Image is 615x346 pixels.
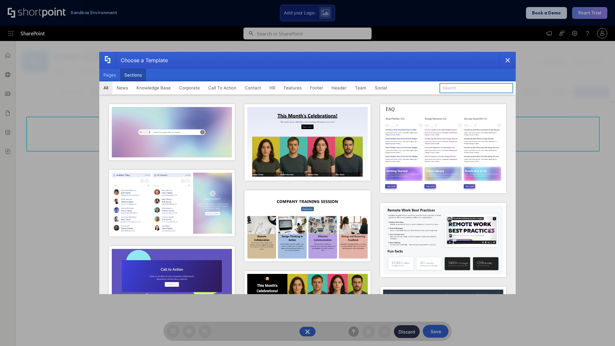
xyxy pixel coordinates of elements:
[583,315,615,346] iframe: Chat Widget
[99,52,516,294] div: template selector
[265,81,280,94] button: HR
[99,69,120,81] button: Pages
[120,69,146,81] button: Sections
[112,81,132,94] button: News
[99,81,112,94] button: All
[204,81,241,94] button: Call To Action
[241,81,265,94] button: Contact
[132,81,175,94] button: Knowledge Base
[306,81,327,94] button: Footer
[327,81,351,94] button: Header
[175,81,204,94] button: Corporate
[280,81,306,94] button: Features
[116,52,168,68] div: Choose a Template
[351,81,371,94] button: Team
[439,83,513,93] input: Search
[371,81,391,94] button: Social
